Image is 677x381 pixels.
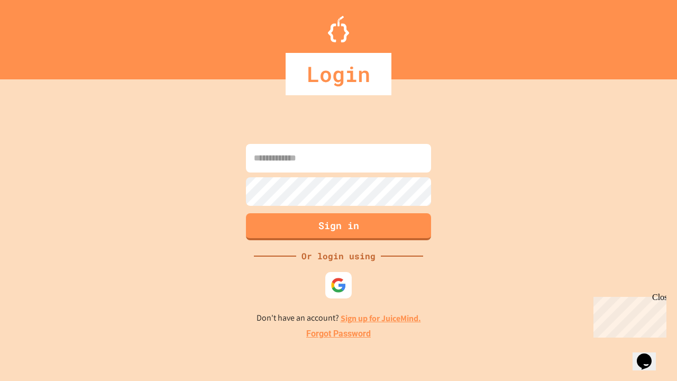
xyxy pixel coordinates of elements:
iframe: chat widget [589,293,666,338]
img: Logo.svg [328,16,349,42]
img: google-icon.svg [331,277,346,293]
iframe: chat widget [633,339,666,370]
div: Login [286,53,391,95]
div: Or login using [296,250,381,262]
a: Sign up for JuiceMind. [341,313,421,324]
p: Don't have an account? [257,312,421,325]
a: Forgot Password [306,328,371,340]
button: Sign in [246,213,431,240]
div: Chat with us now!Close [4,4,73,67]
